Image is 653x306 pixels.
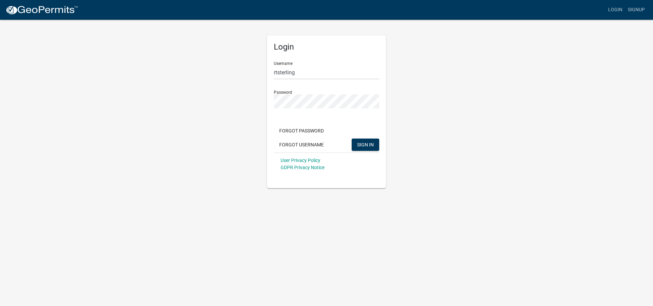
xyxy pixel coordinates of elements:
[281,158,320,163] a: User Privacy Policy
[605,3,625,16] a: Login
[357,142,374,147] span: SIGN IN
[352,139,379,151] button: SIGN IN
[281,165,324,170] a: GDPR Privacy Notice
[274,139,329,151] button: Forgot Username
[274,125,329,137] button: Forgot Password
[274,42,379,52] h5: Login
[625,3,648,16] a: Signup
